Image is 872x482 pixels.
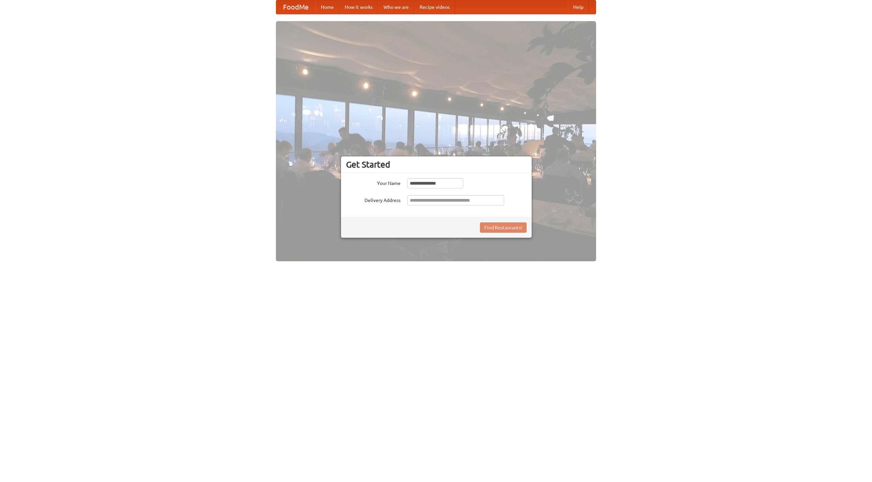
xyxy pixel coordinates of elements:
button: Find Restaurants! [480,222,527,233]
a: Recipe videos [414,0,455,14]
a: Who we are [378,0,414,14]
label: Your Name [346,178,401,187]
a: How it works [339,0,378,14]
a: Help [568,0,589,14]
a: Home [315,0,339,14]
h3: Get Started [346,159,527,170]
a: FoodMe [276,0,315,14]
label: Delivery Address [346,195,401,204]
